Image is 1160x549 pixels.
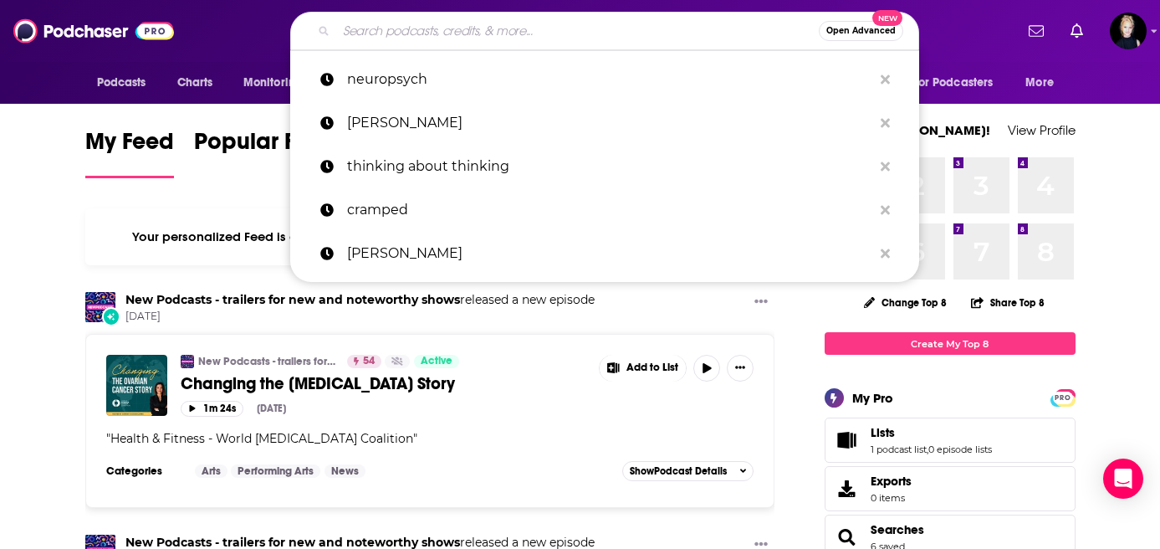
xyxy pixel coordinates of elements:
a: 54 [347,355,381,368]
a: Active [414,355,459,368]
span: Add to List [626,362,678,374]
a: Charts [166,67,223,99]
a: Lists [830,428,864,452]
p: cramped [347,188,872,232]
button: Show More Button [727,355,754,382]
img: New Podcasts - trailers for new and noteworthy shows [85,292,115,322]
a: Show notifications dropdown [1022,17,1050,45]
img: User Profile [1110,13,1147,49]
a: 1 podcast list [871,444,927,455]
button: open menu [85,67,168,99]
span: New [872,10,902,26]
a: My Feed [85,127,174,178]
button: Change Top 8 [854,292,958,313]
p: jennifer caloyeres [347,232,872,275]
span: Popular Feed [194,127,336,166]
span: Lists [871,425,895,440]
span: Lists [825,418,1076,463]
a: Lists [871,425,992,440]
h3: released a new episode [125,292,595,308]
a: cramped [290,188,919,232]
button: Show More Button [748,292,774,313]
span: Exports [871,474,912,489]
div: Open Intercom Messenger [1103,459,1143,499]
p: neuropsych [347,58,872,101]
span: PRO [1053,392,1073,404]
a: Performing Arts [231,464,320,478]
button: Show More Button [600,355,687,382]
span: , [927,444,928,455]
span: 0 items [871,492,912,504]
img: Changing the Ovarian Cancer Story [106,355,167,416]
a: 0 episode lists [928,444,992,455]
span: My Feed [85,127,174,166]
span: Monitoring [243,71,303,95]
span: Show Podcast Details [630,465,727,477]
span: " " [106,431,417,446]
a: Searches [830,526,864,549]
a: thinking about thinking [290,145,919,188]
span: More [1025,71,1054,95]
span: 54 [363,353,375,370]
span: Exports [830,477,864,500]
button: open menu [1014,67,1075,99]
h3: Categories [106,464,181,478]
span: Active [421,353,452,370]
a: View Profile [1008,122,1076,138]
div: Search podcasts, credits, & more... [290,12,919,50]
button: Share Top 8 [970,286,1045,319]
button: 1m 24s [181,401,243,417]
div: My Pro [852,390,893,406]
button: open menu [232,67,324,99]
a: News [324,464,365,478]
a: Show notifications dropdown [1064,17,1090,45]
img: New Podcasts - trailers for new and noteworthy shows [181,355,194,368]
a: [PERSON_NAME] [290,232,919,275]
a: Create My Top 8 [825,332,1076,355]
span: Charts [177,71,213,95]
button: Show profile menu [1110,13,1147,49]
button: ShowPodcast Details [622,461,754,481]
a: Exports [825,466,1076,511]
a: Searches [871,522,924,537]
div: Your personalized Feed is curated based on the Podcasts, Creators, Users, and Lists that you Follow. [85,208,775,265]
a: [PERSON_NAME] [290,101,919,145]
span: [DATE] [125,310,595,324]
a: PRO [1053,391,1073,403]
p: thinking about thinking [347,145,872,188]
a: New Podcasts - trailers for new and noteworthy shows [198,355,336,368]
span: For Podcasters [913,71,994,95]
a: neuropsych [290,58,919,101]
p: gerald everett jones [347,101,872,145]
a: Changing the [MEDICAL_DATA] Story [181,373,587,394]
a: Arts [195,464,227,478]
input: Search podcasts, credits, & more... [336,18,819,44]
div: [DATE] [257,403,286,414]
div: New Episode [102,307,120,326]
span: Open Advanced [826,27,896,35]
img: Podchaser - Follow, Share and Rate Podcasts [13,15,174,47]
span: Changing the [MEDICAL_DATA] Story [181,373,455,394]
a: Popular Feed [194,127,336,178]
span: Health & Fitness - World [MEDICAL_DATA] Coalition [110,431,413,446]
a: New Podcasts - trailers for new and noteworthy shows [125,292,460,307]
span: Logged in as Passell [1110,13,1147,49]
span: Podcasts [97,71,146,95]
button: Open AdvancedNew [819,21,903,41]
button: open menu [902,67,1018,99]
